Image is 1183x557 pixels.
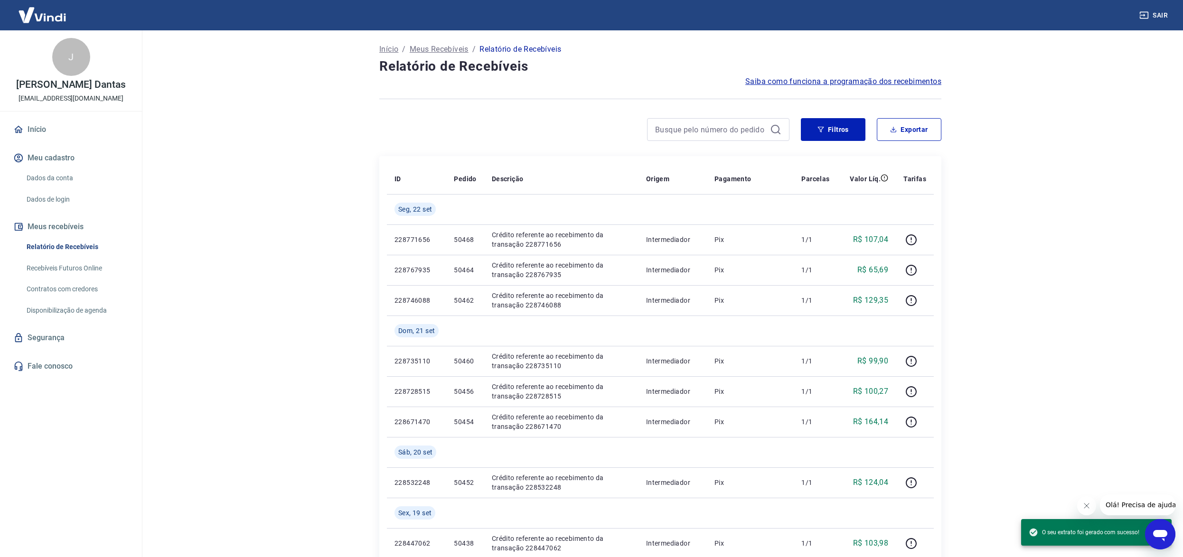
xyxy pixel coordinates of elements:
p: Intermediador [646,356,699,366]
p: 1/1 [801,235,829,244]
p: Pix [714,265,787,275]
p: R$ 107,04 [853,234,889,245]
p: 228735110 [394,356,439,366]
p: 1/1 [801,417,829,427]
p: 228728515 [394,387,439,396]
p: 1/1 [801,478,829,487]
p: R$ 100,27 [853,386,889,397]
p: Intermediador [646,296,699,305]
p: Pix [714,478,787,487]
p: R$ 99,90 [857,355,888,367]
button: Meus recebíveis [11,216,131,237]
p: Parcelas [801,174,829,184]
a: Contratos com credores [23,279,131,299]
p: 228671470 [394,417,439,427]
p: ID [394,174,401,184]
p: Descrição [492,174,524,184]
a: Saiba como funciona a programação dos recebimentos [745,76,941,87]
p: [PERSON_NAME] Dantas [16,80,126,90]
span: Sáb, 20 set [398,447,432,457]
p: Crédito referente ao recebimento da transação 228746088 [492,291,631,310]
span: Olá! Precisa de ajuda? [6,7,80,14]
iframe: Botão para abrir a janela de mensagens [1145,519,1175,549]
p: Pix [714,538,787,548]
a: Recebíveis Futuros Online [23,259,131,278]
p: [EMAIL_ADDRESS][DOMAIN_NAME] [19,93,123,103]
p: Crédito referente ao recebimento da transação 228771656 [492,230,631,249]
p: 50460 [454,356,476,366]
p: Crédito referente ao recebimento da transação 228532248 [492,473,631,492]
a: Segurança [11,327,131,348]
p: Valor Líq. [850,174,881,184]
p: 228771656 [394,235,439,244]
p: Crédito referente ao recebimento da transação 228735110 [492,352,631,371]
p: 50468 [454,235,476,244]
p: / [402,44,405,55]
p: R$ 103,98 [853,538,889,549]
span: Seg, 22 set [398,204,432,214]
a: Início [379,44,398,55]
p: 50454 [454,417,476,427]
a: Fale conosco [11,356,131,377]
button: Meu cadastro [11,148,131,168]
button: Filtros [801,118,865,141]
span: Sex, 19 set [398,508,432,518]
h4: Relatório de Recebíveis [379,57,941,76]
a: Disponibilização de agenda [23,301,131,320]
p: Pedido [454,174,476,184]
p: Crédito referente ao recebimento da transação 228447062 [492,534,631,553]
p: 1/1 [801,387,829,396]
a: Dados da conta [23,168,131,188]
p: 228447062 [394,538,439,548]
p: R$ 65,69 [857,264,888,276]
p: 228746088 [394,296,439,305]
p: Pix [714,296,787,305]
input: Busque pelo número do pedido [655,122,766,137]
button: Exportar [877,118,941,141]
span: O seu extrato foi gerado com sucesso! [1029,528,1139,537]
a: Início [11,119,131,140]
p: Tarifas [903,174,926,184]
p: Pix [714,356,787,366]
p: Intermediador [646,265,699,275]
a: Dados de login [23,190,131,209]
p: 228767935 [394,265,439,275]
p: 50464 [454,265,476,275]
p: / [472,44,476,55]
p: 50438 [454,538,476,548]
p: Crédito referente ao recebimento da transação 228728515 [492,382,631,401]
p: Origem [646,174,669,184]
p: Crédito referente ao recebimento da transação 228767935 [492,260,631,279]
p: 50456 [454,387,476,396]
p: R$ 164,14 [853,416,889,427]
p: 1/1 [801,356,829,366]
button: Sair [1137,7,1172,24]
p: 1/1 [801,538,829,548]
iframe: Fechar mensagem [1077,496,1096,515]
p: Pix [714,417,787,427]
a: Meus Recebíveis [410,44,469,55]
p: 50452 [454,478,476,487]
p: Pagamento [714,174,751,184]
p: 1/1 [801,265,829,275]
p: Intermediador [646,417,699,427]
p: 50462 [454,296,476,305]
div: J [52,38,90,76]
p: Pix [714,387,787,396]
img: Vindi [11,0,73,29]
p: Intermediador [646,538,699,548]
p: R$ 129,35 [853,295,889,306]
iframe: Mensagem da empresa [1100,494,1175,515]
p: R$ 124,04 [853,477,889,488]
p: Relatório de Recebíveis [479,44,561,55]
p: Crédito referente ao recebimento da transação 228671470 [492,412,631,431]
span: Dom, 21 set [398,326,435,335]
p: 228532248 [394,478,439,487]
p: Pix [714,235,787,244]
p: 1/1 [801,296,829,305]
a: Relatório de Recebíveis [23,237,131,257]
p: Intermediador [646,478,699,487]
